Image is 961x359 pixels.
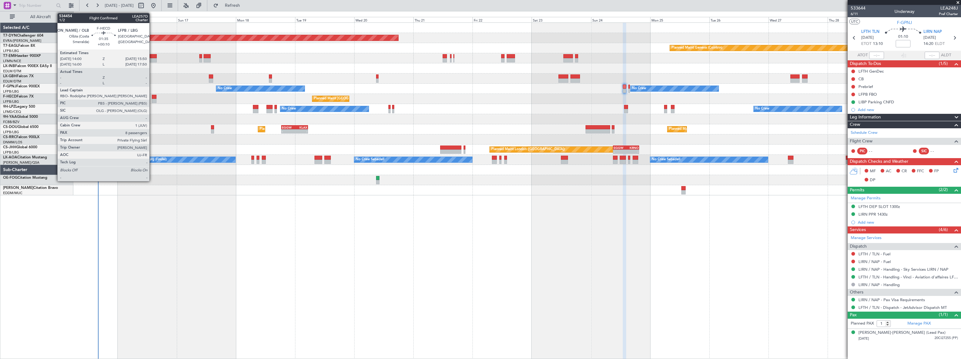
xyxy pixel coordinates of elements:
[3,64,52,68] a: LX-INBFalcon 900EX EASy II
[851,235,882,241] a: Manage Services
[858,204,900,209] div: LFTH DEP SLOT 1300z
[591,17,650,22] div: Sun 24
[3,135,39,139] a: CS-RRCFalcon 900LX
[210,1,247,10] button: Refresh
[923,41,933,47] span: 14:20
[858,69,884,74] div: LFTH GenDec
[19,1,54,10] input: Trip Number
[3,130,19,134] a: LFPB/LBG
[532,17,591,22] div: Sat 23
[858,259,891,264] a: LIRN / NAP - Fuel
[282,126,294,129] div: EGGW
[3,176,18,180] span: OE-FOG
[3,191,22,195] a: EDDM/MUC
[858,52,868,58] span: ATOT
[3,69,21,74] a: EDLW/DTM
[3,49,19,53] a: LFPB/LBG
[3,120,19,124] a: FCBB/BZV
[626,146,639,150] div: KRNO
[3,105,35,109] a: 9H-LPZLegacy 500
[858,297,925,302] a: LIRN / NAP - Pax Visa Requirements
[3,140,22,145] a: DNMM/LOS
[851,130,878,136] a: Schedule Crew
[3,95,34,98] a: F-HECDFalcon 7X
[857,148,867,154] div: PIC
[3,44,35,48] a: T7-EAGLFalcon 8X
[902,168,907,174] span: CR
[354,17,413,22] div: Wed 20
[923,35,936,41] span: [DATE]
[3,34,43,38] a: T7-DYNChallenger 604
[939,226,948,233] span: (4/6)
[828,17,887,22] div: Thu 28
[7,12,67,22] button: All Aircraft
[858,84,873,89] div: Prebrief
[941,52,951,58] span: ALDT
[3,115,17,119] span: 9H-YAA
[59,17,118,22] div: Fri 15
[220,3,245,8] span: Refresh
[3,125,39,129] a: CS-DOUGlobal 6500
[16,15,65,19] span: All Aircraft
[858,251,890,257] a: LFTH / TLN - Fuel
[3,85,40,88] a: F-GPNJFalcon 900EX
[3,79,21,84] a: EDLW/DTM
[939,311,948,318] span: (1/1)
[939,60,948,67] span: (1/5)
[851,195,881,201] a: Manage Permits
[669,125,766,134] div: Planned Maint [GEOGRAPHIC_DATA] ([GEOGRAPHIC_DATA])
[3,146,16,149] span: CS-JHH
[939,186,948,193] span: (2/2)
[3,156,17,159] span: LX-AOA
[3,150,19,155] a: LFPB/LBG
[870,177,875,183] span: DP
[894,8,914,15] div: Underway
[3,95,17,98] span: F-HECD
[3,38,41,43] a: EVRA/[PERSON_NAME]
[294,126,307,129] div: KLAX
[104,104,119,114] div: No Crew
[850,187,864,194] span: Permits
[850,289,863,296] span: Others
[850,60,881,67] span: Dispatch To-Dos
[931,148,944,154] div: - -
[898,34,908,40] span: 01:10
[858,76,864,82] div: CB
[768,17,828,22] div: Wed 27
[869,52,884,59] input: --:--
[849,19,860,24] button: UTC
[850,243,867,250] span: Dispatch
[626,150,639,154] div: -
[886,168,891,174] span: AC
[850,312,857,319] span: Pax
[77,145,174,154] div: Planned Maint [GEOGRAPHIC_DATA] ([GEOGRAPHIC_DATA])
[897,19,912,26] span: F-GPNJ
[851,321,874,327] label: Planned PAX
[858,99,894,105] div: LIBP Parking CNFD
[3,146,37,149] a: CS-JHHGlobal 6000
[3,160,39,165] a: [PERSON_NAME]/QSA
[3,99,19,104] a: LFPB/LBG
[858,305,947,310] a: LFTH / TLN - Dispatch - JetAdvisor Dispatch MT
[850,114,881,121] span: Leg Information
[282,130,294,133] div: -
[3,110,21,114] a: LFMD/CEQ
[650,17,709,22] div: Mon 25
[3,74,17,78] span: LX-GBH
[614,150,626,154] div: -
[869,148,883,154] div: - -
[3,186,58,190] a: [PERSON_NAME]Citation Bravo
[858,212,888,217] div: LIRN PPR 1430z
[472,17,532,22] div: Fri 22
[652,155,680,164] div: No Crew Sabadell
[3,44,18,48] span: T7-EAGL
[3,54,41,58] a: T7-EMIHawker 900XP
[934,168,939,174] span: FP
[858,330,946,336] div: [PERSON_NAME]-[PERSON_NAME] (Lead Pax)
[356,155,384,164] div: No Crew Sabadell
[850,158,908,165] span: Dispatch Checks and Weather
[3,34,17,38] span: T7-DYN
[917,168,924,174] span: FFC
[755,104,769,114] div: No Crew
[861,41,871,47] span: ETOT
